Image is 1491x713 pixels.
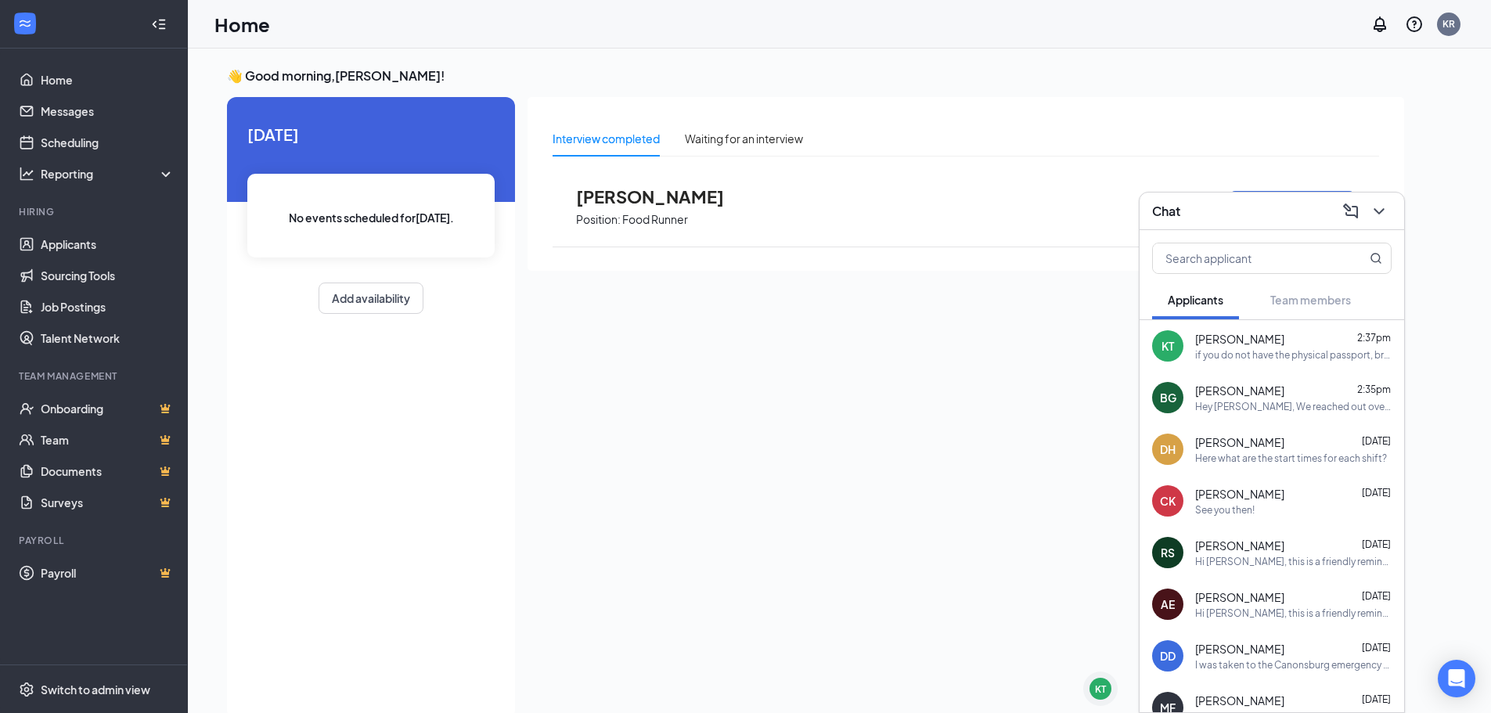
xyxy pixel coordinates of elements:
[1161,596,1175,612] div: AE
[1161,545,1175,560] div: RS
[1152,203,1180,220] h3: Chat
[41,456,175,487] a: DocumentsCrown
[1195,400,1392,413] div: Hey [PERSON_NAME], We reached out over phone but were unable to catch you. After talking with man...
[19,369,171,383] div: Team Management
[1367,199,1392,224] button: ChevronDown
[41,682,150,697] div: Switch to admin view
[151,16,167,32] svg: Collapse
[553,130,660,147] div: Interview completed
[1270,293,1351,307] span: Team members
[1438,660,1475,697] div: Open Intercom Messenger
[1370,15,1389,34] svg: Notifications
[227,67,1404,85] h3: 👋 Good morning, [PERSON_NAME] !
[1342,202,1360,221] svg: ComposeMessage
[19,534,171,547] div: Payroll
[1195,607,1392,620] div: Hi [PERSON_NAME], this is a friendly reminder. Please select a meeting time slot for your Food Ru...
[1168,293,1223,307] span: Applicants
[576,212,621,227] p: Position:
[41,166,175,182] div: Reporting
[41,64,175,95] a: Home
[289,209,454,226] span: No events scheduled for [DATE] .
[1195,486,1284,502] span: [PERSON_NAME]
[1442,17,1455,31] div: KR
[1362,538,1391,550] span: [DATE]
[1160,441,1176,457] div: DH
[41,229,175,260] a: Applicants
[1195,331,1284,347] span: [PERSON_NAME]
[1195,383,1284,398] span: [PERSON_NAME]
[1195,452,1387,465] div: Here what are the start times for each shift?
[1195,538,1284,553] span: [PERSON_NAME]
[685,130,803,147] div: Waiting for an interview
[1160,648,1176,664] div: DD
[1195,555,1392,568] div: Hi [PERSON_NAME], this is a friendly reminder. Please select a meeting time slot for your [PERSON...
[1195,693,1284,708] span: [PERSON_NAME]
[1362,435,1391,447] span: [DATE]
[622,212,688,227] p: Food Runner
[1160,390,1176,405] div: BG
[1362,487,1391,499] span: [DATE]
[41,322,175,354] a: Talent Network
[41,260,175,291] a: Sourcing Tools
[1338,199,1363,224] button: ComposeMessage
[41,127,175,158] a: Scheduling
[41,95,175,127] a: Messages
[41,393,175,424] a: OnboardingCrown
[1095,682,1106,696] div: KT
[1195,641,1284,657] span: [PERSON_NAME]
[319,283,423,314] button: Add availability
[19,682,34,697] svg: Settings
[1195,658,1392,672] div: I was taken to the Canonsburg emergency room
[19,205,171,218] div: Hiring
[214,11,270,38] h1: Home
[1161,338,1174,354] div: KT
[19,166,34,182] svg: Analysis
[1370,202,1388,221] svg: ChevronDown
[17,16,33,31] svg: WorkstreamLogo
[1362,693,1391,705] span: [DATE]
[41,487,175,518] a: SurveysCrown
[1195,589,1284,605] span: [PERSON_NAME]
[1357,332,1391,344] span: 2:37pm
[1229,191,1356,225] button: Move to next stage
[1370,252,1382,265] svg: MagnifyingGlass
[41,557,175,589] a: PayrollCrown
[41,291,175,322] a: Job Postings
[1153,243,1338,273] input: Search applicant
[41,424,175,456] a: TeamCrown
[1362,590,1391,602] span: [DATE]
[576,186,748,207] span: [PERSON_NAME]
[1362,642,1391,654] span: [DATE]
[1160,493,1176,509] div: CK
[1195,434,1284,450] span: [PERSON_NAME]
[1357,384,1391,395] span: 2:35pm
[1195,348,1392,362] div: if you do not have the physical passport, bring a license or state [US_STATE] and a social securi...
[247,122,495,146] span: [DATE]
[1405,15,1424,34] svg: QuestionInfo
[1195,503,1255,517] div: See you then!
